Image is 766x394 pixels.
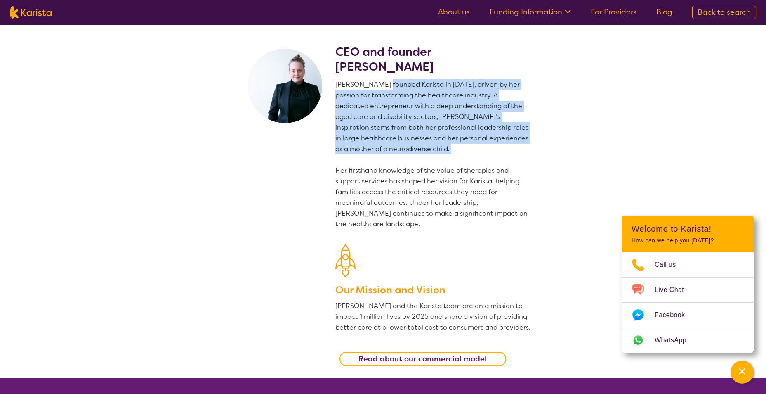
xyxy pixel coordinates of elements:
[335,282,532,297] h3: Our Mission and Vision
[622,252,754,353] ul: Choose channel
[358,354,487,364] b: Read about our commercial model
[335,244,356,277] img: Our Mission
[490,7,571,17] a: Funding Information
[655,309,695,321] span: Facebook
[632,237,744,244] p: How can we help you [DATE]?
[622,328,754,353] a: Web link opens in a new tab.
[622,216,754,353] div: Channel Menu
[692,6,756,19] a: Back to search
[656,7,672,17] a: Blog
[655,334,696,347] span: WhatsApp
[591,7,636,17] a: For Providers
[438,7,470,17] a: About us
[698,7,751,17] span: Back to search
[335,45,532,74] h2: CEO and founder [PERSON_NAME]
[655,259,686,271] span: Call us
[335,79,532,230] p: [PERSON_NAME] founded Karista in [DATE], driven by her passion for transforming the healthcare in...
[731,361,754,384] button: Channel Menu
[655,284,694,296] span: Live Chat
[10,6,52,19] img: Karista logo
[632,224,744,234] h2: Welcome to Karista!
[335,301,532,333] p: [PERSON_NAME] and the Karista team are on a mission to impact 1 million lives by 2025 and share a...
